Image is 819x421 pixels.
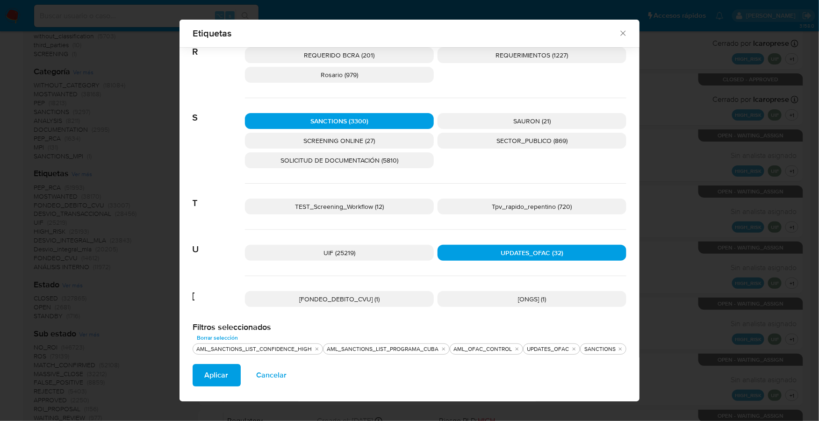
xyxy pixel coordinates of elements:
div: SOLICITUD DE DOCUMENTACIÓN (5810) [245,152,434,168]
span: UIF (25219) [323,248,355,257]
span: T [193,184,245,209]
div: SCREENING ONLINE (27) [245,133,434,149]
div: TEST_Screening_Workflow (12) [245,199,434,214]
div: AML_SANCTIONS_LIST_PROGRAMA_CUBA [325,345,441,353]
div: REQUERIMIENTOS (1227) [438,47,626,63]
div: SANCTIONS (3300) [245,113,434,129]
button: Borrar selección [193,332,243,343]
span: Rosario (979) [321,70,358,79]
div: AML_OFAC_CONTROL [452,345,514,353]
div: Tpv_rapido_repentino (720) [438,199,626,214]
button: Cancelar [244,364,299,386]
span: REQUERIDO BCRA (201) [304,50,375,60]
span: REQUERIMIENTOS (1227) [496,50,568,60]
span: SECTOR_PUBLICO (869) [496,136,568,145]
div: UPDATES_OFAC [525,345,571,353]
button: quitar AML_OFAC_CONTROL [513,345,521,353]
div: SANCTIONS [582,345,618,353]
div: UIF (25219) [245,245,434,261]
button: quitar UPDATES_OFAC [570,345,578,353]
div: Rosario (979) [245,67,434,83]
span: U [193,230,245,255]
h2: Filtros seleccionados [193,322,626,332]
button: quitar AML_SANCTIONS_LIST_PROGRAMA_CUBA [440,345,447,353]
span: Tpv_rapido_repentino (720) [492,202,572,211]
span: TEST_Screening_Workflow (12) [295,202,384,211]
span: Aplicar [205,365,229,385]
div: [FONDEO_DEBITO_CVU] (1) [245,291,434,307]
button: quitar SANCTIONS [617,345,624,353]
div: SECTOR_PUBLICO (869) [438,133,626,149]
span: [ [193,276,245,301]
span: S [193,98,245,123]
div: AML_SANCTIONS_LIST_CONFIDENCE_HIGH [195,345,314,353]
span: SCREENING ONLINE (27) [304,136,375,145]
span: SANCTIONS (3300) [310,116,368,126]
span: SOLICITUD DE DOCUMENTACIÓN (5810) [280,156,398,165]
span: Etiquetas [193,29,618,38]
div: SAURON (21) [438,113,626,129]
button: quitar AML_SANCTIONS_LIST_CONFIDENCE_HIGH [313,345,321,353]
span: Borrar selección [197,333,238,343]
span: [FONDEO_DEBITO_CVU] (1) [299,294,380,304]
div: REQUERIDO BCRA (201) [245,47,434,63]
div: [ONGS] (1) [438,291,626,307]
span: Cancelar [257,365,287,385]
button: Aplicar [193,364,241,386]
button: Cerrar [618,29,627,37]
span: [ONGS] (1) [518,294,546,304]
div: UPDATES_OFAC (32) [438,245,626,261]
span: UPDATES_OFAC (32) [501,248,563,257]
span: SAURON (21) [513,116,551,126]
